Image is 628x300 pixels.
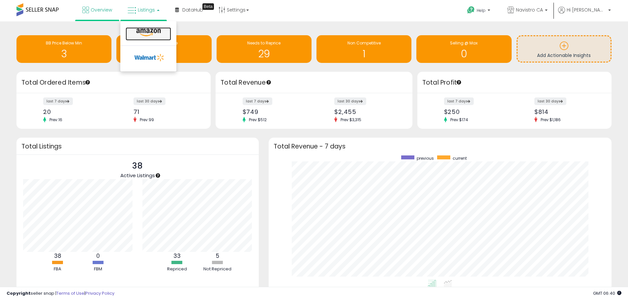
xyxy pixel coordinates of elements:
[182,7,203,13] span: DataHub
[20,48,108,59] h1: 3
[518,36,611,62] a: Add Actionable Insights
[537,52,591,59] span: Add Actionable Insights
[96,252,100,260] b: 0
[120,160,155,172] p: 38
[316,35,411,63] a: Non Competitive 1
[453,155,467,161] span: current
[534,97,566,105] label: last 30 days
[46,40,82,46] span: BB Price Below Min
[447,117,471,123] span: Prev: $174
[347,40,381,46] span: Non Competitive
[422,78,607,87] h3: Total Profit
[138,7,155,13] span: Listings
[85,290,114,296] a: Privacy Policy
[456,79,462,85] div: Tooltip anchor
[21,78,206,87] h3: Total Ordered Items
[85,79,91,85] div: Tooltip anchor
[120,48,208,59] h1: 3
[477,8,486,13] span: Help
[266,79,272,85] div: Tooltip anchor
[467,6,475,14] i: Get Help
[38,266,77,272] div: FBA
[567,7,606,13] span: Hi [PERSON_NAME]
[157,266,197,272] div: Repriced
[243,108,309,115] div: $749
[220,48,308,59] h1: 29
[134,108,199,115] div: 71
[16,35,111,63] a: BB Price Below Min 3
[21,144,254,149] h3: Total Listings
[516,7,543,13] span: Navistro CA
[337,117,365,123] span: Prev: $3,315
[593,290,621,296] span: 2025-10-9 06:40 GMT
[216,252,219,260] b: 5
[243,97,272,105] label: last 7 days
[7,290,31,296] strong: Copyright
[198,266,237,272] div: Not Repriced
[558,7,611,21] a: Hi [PERSON_NAME]
[246,117,270,123] span: Prev: $512
[43,108,109,115] div: 20
[56,290,84,296] a: Terms of Use
[334,108,401,115] div: $2,455
[247,40,281,46] span: Needs to Reprice
[320,48,408,59] h1: 1
[274,144,607,149] h3: Total Revenue - 7 days
[444,108,510,115] div: $250
[420,48,508,59] h1: 0
[150,40,178,46] span: Inventory Age
[202,3,214,10] div: Tooltip anchor
[136,117,157,123] span: Prev: 99
[334,97,366,105] label: last 30 days
[43,97,73,105] label: last 7 days
[173,252,181,260] b: 33
[78,266,118,272] div: FBM
[155,173,161,178] div: Tooltip anchor
[537,117,564,123] span: Prev: $1,186
[116,35,211,63] a: Inventory Age 3
[221,78,407,87] h3: Total Revenue
[462,1,497,21] a: Help
[7,290,114,297] div: seller snap | |
[217,35,312,63] a: Needs to Reprice 29
[444,97,474,105] label: last 7 days
[450,40,478,46] span: Selling @ Max
[91,7,112,13] span: Overview
[54,252,61,260] b: 38
[134,97,165,105] label: last 30 days
[120,172,155,179] span: Active Listings
[416,35,511,63] a: Selling @ Max 0
[46,117,66,123] span: Prev: 16
[534,108,600,115] div: $814
[417,155,434,161] span: previous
